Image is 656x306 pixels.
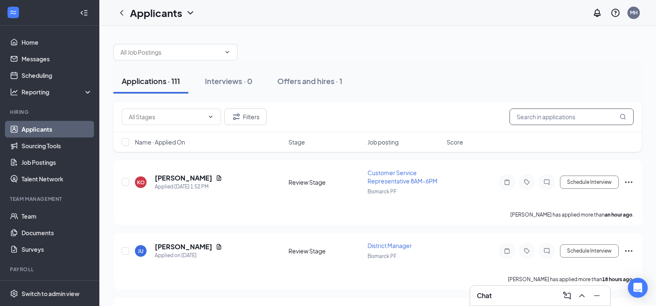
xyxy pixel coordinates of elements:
[630,9,638,16] div: MH
[602,276,632,282] b: 18 hours ago
[135,138,185,146] span: Name · Applied On
[542,248,552,254] svg: ChatInactive
[10,266,91,273] div: Payroll
[502,248,512,254] svg: Note
[508,276,634,283] p: [PERSON_NAME] has applied more than .
[560,244,619,258] button: Schedule Interview
[575,289,589,302] button: ChevronUp
[117,8,127,18] svg: ChevronLeft
[10,108,91,116] div: Hiring
[22,67,92,84] a: Scheduling
[155,183,222,191] div: Applied [DATE] 1:52 PM
[288,138,305,146] span: Stage
[522,179,532,186] svg: Tag
[216,243,222,250] svg: Document
[22,34,92,51] a: Home
[10,289,18,298] svg: Settings
[624,246,634,256] svg: Ellipses
[288,178,363,186] div: Review Stage
[605,212,632,218] b: an hour ago
[130,6,182,20] h1: Applicants
[138,248,144,255] div: JU
[205,76,252,86] div: Interviews · 0
[224,49,231,55] svg: ChevronDown
[542,179,552,186] svg: ChatInactive
[22,241,92,258] a: Surveys
[224,108,267,125] button: Filter Filters
[155,251,222,260] div: Applied on [DATE]
[22,154,92,171] a: Job Postings
[560,176,619,189] button: Schedule Interview
[477,291,492,300] h3: Chat
[368,169,437,185] span: Customer Service Representative 8AM-6PM
[592,8,602,18] svg: Notifications
[368,242,412,249] span: District Manager
[231,112,241,122] svg: Filter
[207,113,214,120] svg: ChevronDown
[510,211,634,218] p: [PERSON_NAME] has applied more than .
[502,179,512,186] svg: Note
[216,175,222,181] svg: Document
[368,188,396,195] span: Bismarck PF
[368,253,396,259] span: Bismarck PF
[155,173,212,183] h5: [PERSON_NAME]
[577,291,587,301] svg: ChevronUp
[22,278,92,295] a: PayrollCrown
[22,88,93,96] div: Reporting
[80,9,88,17] svg: Collapse
[590,289,603,302] button: Minimize
[368,138,399,146] span: Job posting
[22,224,92,241] a: Documents
[185,8,195,18] svg: ChevronDown
[10,195,91,202] div: Team Management
[22,171,92,187] a: Talent Network
[155,242,212,251] h5: [PERSON_NAME]
[562,291,572,301] svg: ComposeMessage
[10,88,18,96] svg: Analysis
[522,248,532,254] svg: Tag
[129,112,204,121] input: All Stages
[22,121,92,137] a: Applicants
[22,51,92,67] a: Messages
[9,8,17,17] svg: WorkstreamLogo
[592,291,602,301] svg: Minimize
[628,278,648,298] div: Open Intercom Messenger
[610,8,620,18] svg: QuestionInfo
[509,108,634,125] input: Search in applications
[22,208,92,224] a: Team
[22,289,79,298] div: Switch to admin view
[288,247,363,255] div: Review Stage
[624,177,634,187] svg: Ellipses
[560,289,574,302] button: ComposeMessage
[137,179,145,186] div: KO
[22,137,92,154] a: Sourcing Tools
[122,76,180,86] div: Applications · 111
[620,113,626,120] svg: MagnifyingGlass
[277,76,342,86] div: Offers and hires · 1
[447,138,463,146] span: Score
[120,48,221,57] input: All Job Postings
